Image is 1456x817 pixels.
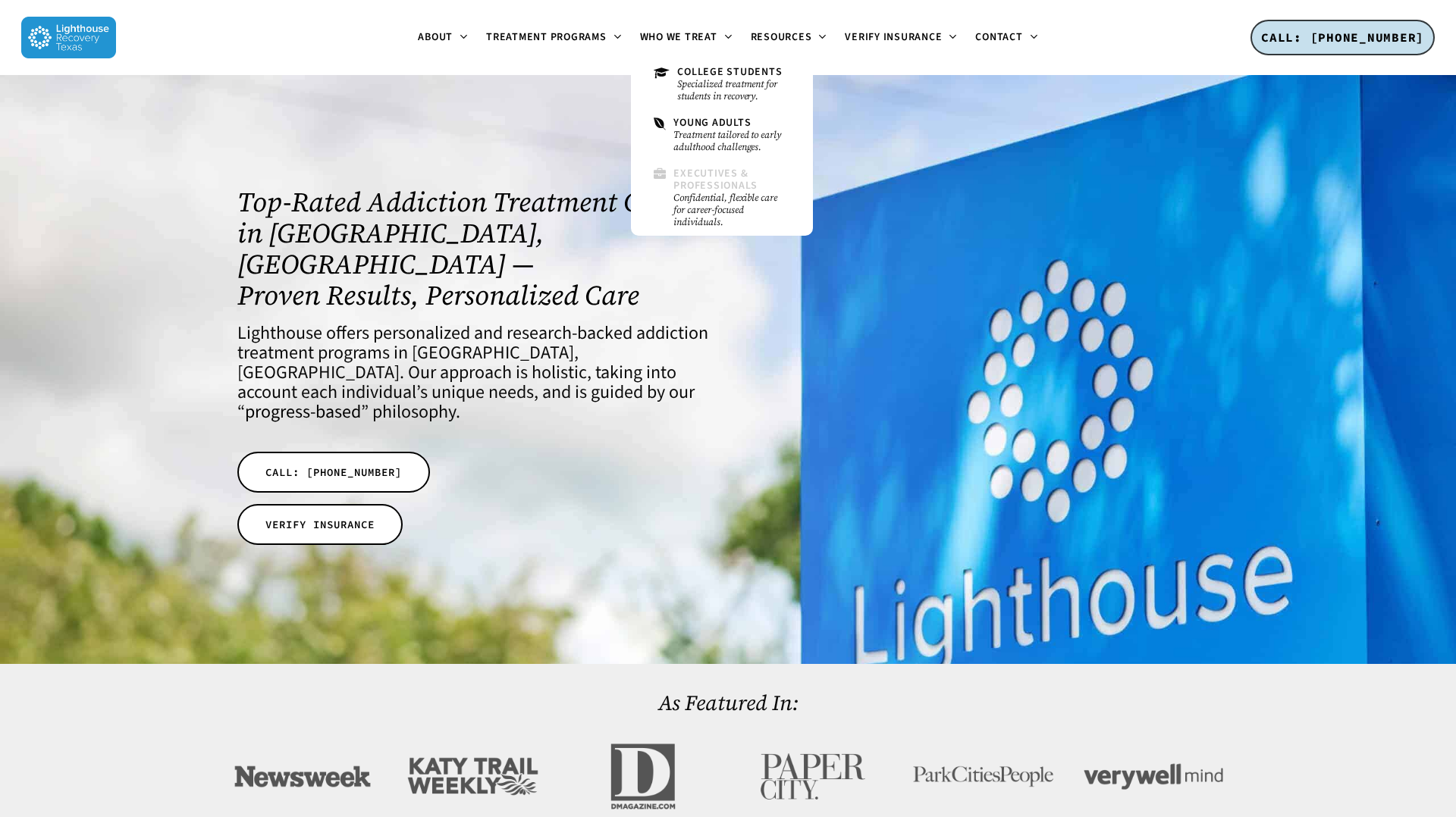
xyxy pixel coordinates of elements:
[845,30,942,45] span: Verify Insurance
[673,192,789,228] small: Confidential, flexible care for career-focused individuals.
[237,324,708,422] h4: Lighthouse offers personalized and research-backed addiction treatment programs in [GEOGRAPHIC_DA...
[751,30,812,45] span: Resources
[836,32,966,44] a: Verify Insurance
[237,452,430,493] a: CALL: [PHONE_NUMBER]
[646,110,798,161] a: Young AdultsTreatment tailored to early adulthood challenges.
[245,399,361,425] a: progress-based
[673,166,758,193] span: Executives & Professionals
[966,32,1046,44] a: Contact
[477,32,631,44] a: Treatment Programs
[640,30,717,45] span: Who We Treat
[673,115,751,130] span: Young Adults
[646,161,798,236] a: Executives & ProfessionalsConfidential, flexible care for career-focused individuals.
[265,517,375,532] span: VERIFY INSURANCE
[265,465,402,480] span: CALL: [PHONE_NUMBER]
[677,78,789,102] small: Specialized treatment for students in recovery.
[1261,30,1424,45] span: CALL: [PHONE_NUMBER]
[631,32,742,44] a: Who We Treat
[975,30,1022,45] span: Contact
[237,186,708,311] h1: Top-Rated Addiction Treatment Center in [GEOGRAPHIC_DATA], [GEOGRAPHIC_DATA] — Proven Results, Pe...
[486,30,607,45] span: Treatment Programs
[409,32,477,44] a: About
[646,59,798,110] a: College StudentsSpecialized treatment for students in recovery.
[1250,20,1435,56] a: CALL: [PHONE_NUMBER]
[673,129,789,153] small: Treatment tailored to early adulthood challenges.
[237,504,403,545] a: VERIFY INSURANCE
[418,30,453,45] span: About
[677,64,782,80] span: College Students
[658,688,799,717] a: As Featured In:
[742,32,836,44] a: Resources
[21,17,116,58] img: Lighthouse Recovery Texas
